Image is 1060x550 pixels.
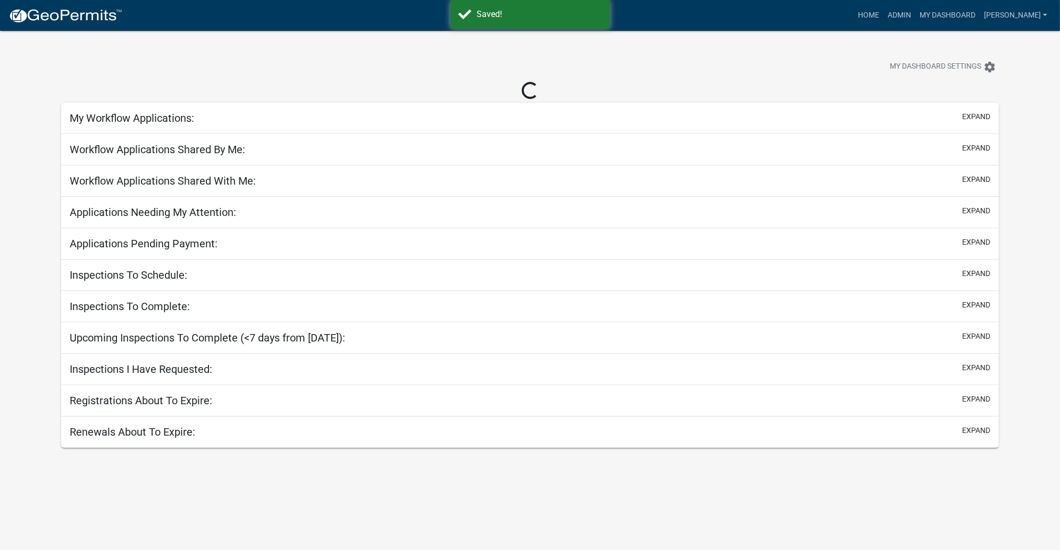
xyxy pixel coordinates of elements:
[70,426,195,438] h5: Renewals About To Expire:
[962,237,990,248] button: expand
[854,5,883,26] a: Home
[70,269,187,281] h5: Inspections To Schedule:
[962,362,990,373] button: expand
[962,111,990,122] button: expand
[980,5,1051,26] a: [PERSON_NAME]
[962,143,990,154] button: expand
[962,174,990,185] button: expand
[70,331,345,344] h5: Upcoming Inspections To Complete (<7 days from [DATE]):
[915,5,980,26] a: My Dashboard
[70,143,245,156] h5: Workflow Applications Shared By Me:
[70,300,190,313] h5: Inspections To Complete:
[962,331,990,342] button: expand
[70,112,194,124] h5: My Workflow Applications:
[477,8,602,21] div: Saved!
[70,206,236,219] h5: Applications Needing My Attention:
[70,363,212,376] h5: Inspections I Have Requested:
[983,61,996,73] i: settings
[962,299,990,311] button: expand
[962,425,990,436] button: expand
[883,5,915,26] a: Admin
[962,394,990,405] button: expand
[962,205,990,216] button: expand
[881,56,1005,77] button: My Dashboard Settingssettings
[70,237,218,250] h5: Applications Pending Payment:
[890,61,981,73] span: My Dashboard Settings
[70,174,256,187] h5: Workflow Applications Shared With Me:
[962,268,990,279] button: expand
[70,394,212,407] h5: Registrations About To Expire:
